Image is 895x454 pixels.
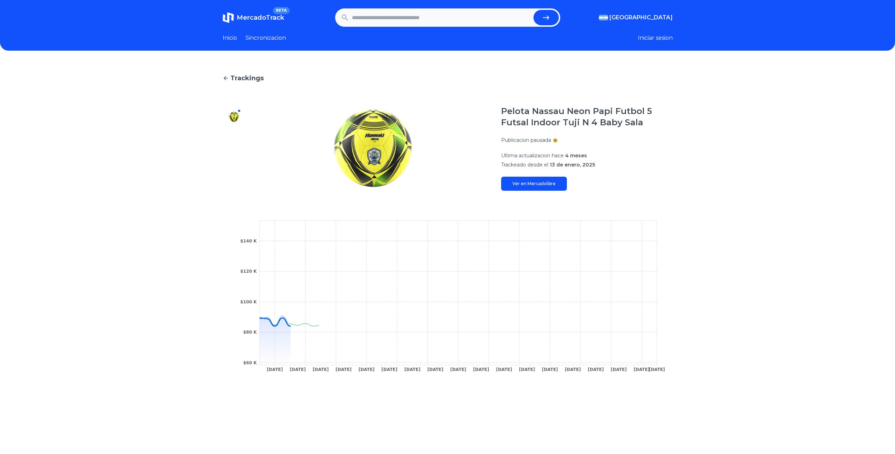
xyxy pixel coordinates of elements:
tspan: [DATE] [565,367,581,372]
tspan: [DATE] [358,367,375,372]
button: [GEOGRAPHIC_DATA] [599,13,673,22]
tspan: [DATE] [519,367,535,372]
img: Pelota Nassau Neon Papi Futbol 5 Futsal Indoor Tuji N 4 Baby Sala [228,134,239,145]
tspan: $120 K [240,269,257,274]
img: MercadoTrack [223,12,234,23]
tspan: [DATE] [473,367,489,372]
span: BETA [273,7,289,14]
tspan: [DATE] [450,367,466,372]
img: Pelota Nassau Neon Papi Futbol 5 Futsal Indoor Tuji N 4 Baby Sala [228,156,239,168]
span: [GEOGRAPHIC_DATA] [609,13,673,22]
tspan: $100 K [240,299,257,304]
img: Pelota Nassau Neon Papi Futbol 5 Futsal Indoor Tuji N 4 Baby Sala [228,111,239,122]
tspan: $60 K [243,360,257,365]
img: Argentina [599,15,608,20]
span: 13 de enero, 2025 [550,162,595,168]
h1: Pelota Nassau Neon Papi Futbol 5 Futsal Indoor Tuji N 4 Baby Sala [501,106,673,128]
span: Ultima actualizacion hace [501,152,564,159]
img: Pelota Nassau Neon Papi Futbol 5 Futsal Indoor Tuji N 4 Baby Sala [259,106,487,191]
tspan: [DATE] [633,367,650,372]
tspan: [DATE] [404,367,420,372]
tspan: [DATE] [610,367,627,372]
a: MercadoTrackBETA [223,12,284,23]
tspan: [DATE] [588,367,604,372]
tspan: $140 K [240,239,257,244]
tspan: [DATE] [542,367,558,372]
tspan: [DATE] [267,367,283,372]
tspan: [DATE] [335,367,352,372]
p: Publicacion pausada [501,137,551,144]
span: Trackeado desde el [501,162,548,168]
span: 4 meses [565,152,587,159]
a: Trackings [223,73,673,83]
tspan: $80 K [243,330,257,335]
a: Ver en Mercadolibre [501,177,567,191]
a: Inicio [223,34,237,42]
tspan: [DATE] [381,367,397,372]
tspan: [DATE] [496,367,512,372]
span: MercadoTrack [237,14,284,21]
a: Sincronizacion [245,34,286,42]
button: Iniciar sesion [638,34,673,42]
tspan: [DATE] [427,367,443,372]
tspan: [DATE] [649,367,665,372]
tspan: [DATE] [289,367,306,372]
tspan: [DATE] [313,367,329,372]
span: Trackings [230,73,264,83]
